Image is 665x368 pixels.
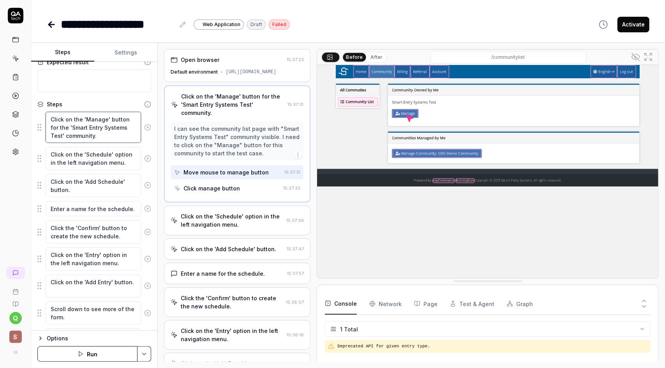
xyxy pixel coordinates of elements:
[37,174,151,197] div: Suggestions
[181,56,219,64] div: Open browser
[141,120,154,135] button: Remove step
[226,69,276,76] div: [URL][DOMAIN_NAME]
[37,274,151,298] div: Suggestions
[141,251,154,267] button: Remove step
[325,293,357,315] button: Console
[37,301,151,325] div: Suggestions
[181,212,283,229] div: Click on the 'Schedule' option in the left navigation menu.
[3,282,28,295] a: Book a call with us
[369,293,402,315] button: Network
[181,294,283,310] div: Click the 'Confirm' button to create the new schedule.
[287,332,304,338] time: 15:38:16
[594,17,613,32] button: View version history
[203,21,240,28] span: Web Application
[171,181,303,195] button: Click manage button15:37:32
[286,361,304,366] time: 15:38:24
[3,324,28,345] button: S
[414,293,437,315] button: Page
[47,100,62,108] div: Steps
[507,293,533,315] button: Graph
[181,359,264,368] div: Click on the 'Add Entry' button.
[47,58,89,66] div: Expected result
[183,184,240,192] div: Click manage button
[183,168,269,176] div: Move mouse to manage button
[37,334,151,343] button: Options
[617,17,649,32] button: Activate
[337,343,647,350] pre: Deprecated API for given entry type.
[37,220,151,244] div: Suggestions
[37,247,151,271] div: Suggestions
[286,299,304,305] time: 15:38:07
[37,201,151,217] div: Suggestions
[450,293,494,315] button: Test & Agent
[171,165,303,180] button: Move mouse to manage button15:37:31
[47,334,151,343] div: Options
[642,51,654,63] button: Open in full screen
[141,151,154,166] button: Remove step
[630,51,642,63] button: Show all interative elements
[284,169,300,175] time: 15:37:31
[269,19,290,30] div: Failed
[141,224,154,240] button: Remove step
[181,269,265,278] div: Enter a name for the schedule.
[283,185,300,191] time: 15:37:32
[37,346,138,362] button: Run
[141,305,154,321] button: Remove step
[141,201,154,217] button: Remove step
[9,331,22,343] span: S
[94,43,157,62] button: Settings
[287,246,304,252] time: 15:37:47
[287,57,304,62] time: 15:37:23
[31,43,94,62] button: Steps
[194,19,244,30] a: Web Application
[37,146,151,170] div: Suggestions
[247,19,266,30] div: Draft
[9,312,22,324] button: q
[6,267,25,279] a: New conversation
[37,328,151,352] div: Suggestions
[367,53,386,62] button: After
[141,278,154,294] button: Remove step
[181,92,284,117] div: Click on the 'Manage' button for the 'Smart Entry Systems Test' community.
[343,53,366,61] button: Before
[37,111,151,143] div: Suggestions
[3,295,28,307] a: Documentation
[141,178,154,193] button: Remove step
[181,327,284,343] div: Click on the 'Entry' option in the left navigation menu.
[171,69,218,76] div: Default environment
[287,271,304,276] time: 15:37:57
[288,102,303,107] time: 15:37:31
[286,218,304,223] time: 15:37:39
[317,65,658,278] img: Screenshot
[174,125,300,157] div: I can see the community list page with "Smart Entry Systems Test" community visible. I need to cl...
[181,245,276,253] div: Click on the 'Add Schedule' button.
